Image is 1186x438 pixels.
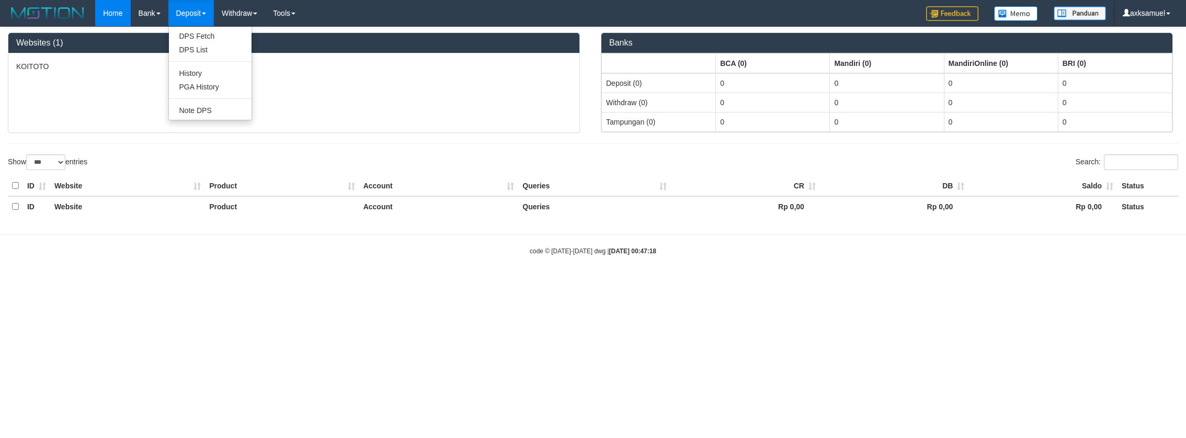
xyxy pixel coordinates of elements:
[820,196,969,217] th: Rp 0,00
[1117,196,1178,217] th: Status
[830,73,944,93] td: 0
[26,154,65,170] select: Showentries
[50,196,205,217] th: Website
[8,154,87,170] label: Show entries
[169,104,252,117] a: Note DPS
[205,176,359,196] th: Product
[518,196,671,217] th: Queries
[830,93,944,112] td: 0
[23,196,50,217] th: ID
[1058,93,1172,112] td: 0
[169,66,252,80] a: History
[530,248,656,255] small: code © [DATE]-[DATE] dwg |
[518,176,671,196] th: Queries
[359,196,519,217] th: Account
[830,112,944,131] td: 0
[16,61,572,72] p: KOITOTO
[944,93,1058,112] td: 0
[169,29,252,43] a: DPS Fetch
[820,176,969,196] th: DB
[716,93,830,112] td: 0
[1058,73,1172,93] td: 0
[944,73,1058,93] td: 0
[716,112,830,131] td: 0
[205,196,359,217] th: Product
[16,38,572,48] h3: Websites (1)
[169,80,252,94] a: PGA History
[609,248,656,255] strong: [DATE] 00:47:18
[716,73,830,93] td: 0
[671,196,820,217] th: Rp 0,00
[169,43,252,57] a: DPS List
[8,5,87,21] img: MOTION_logo.png
[1058,112,1172,131] td: 0
[359,176,519,196] th: Account
[1054,6,1106,20] img: panduan.png
[994,6,1038,21] img: Button%20Memo.svg
[1117,176,1178,196] th: Status
[1076,154,1178,170] label: Search:
[830,53,944,73] th: Group: activate to sort column ascending
[50,176,205,196] th: Website
[602,112,716,131] td: Tampungan (0)
[23,176,50,196] th: ID
[609,38,1165,48] h3: Banks
[602,93,716,112] td: Withdraw (0)
[944,112,1058,131] td: 0
[944,53,1058,73] th: Group: activate to sort column ascending
[968,176,1117,196] th: Saldo
[926,6,978,21] img: Feedback.jpg
[1104,154,1178,170] input: Search:
[602,73,716,93] td: Deposit (0)
[1058,53,1172,73] th: Group: activate to sort column ascending
[968,196,1117,217] th: Rp 0,00
[671,176,820,196] th: CR
[602,53,716,73] th: Group: activate to sort column ascending
[716,53,830,73] th: Group: activate to sort column ascending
